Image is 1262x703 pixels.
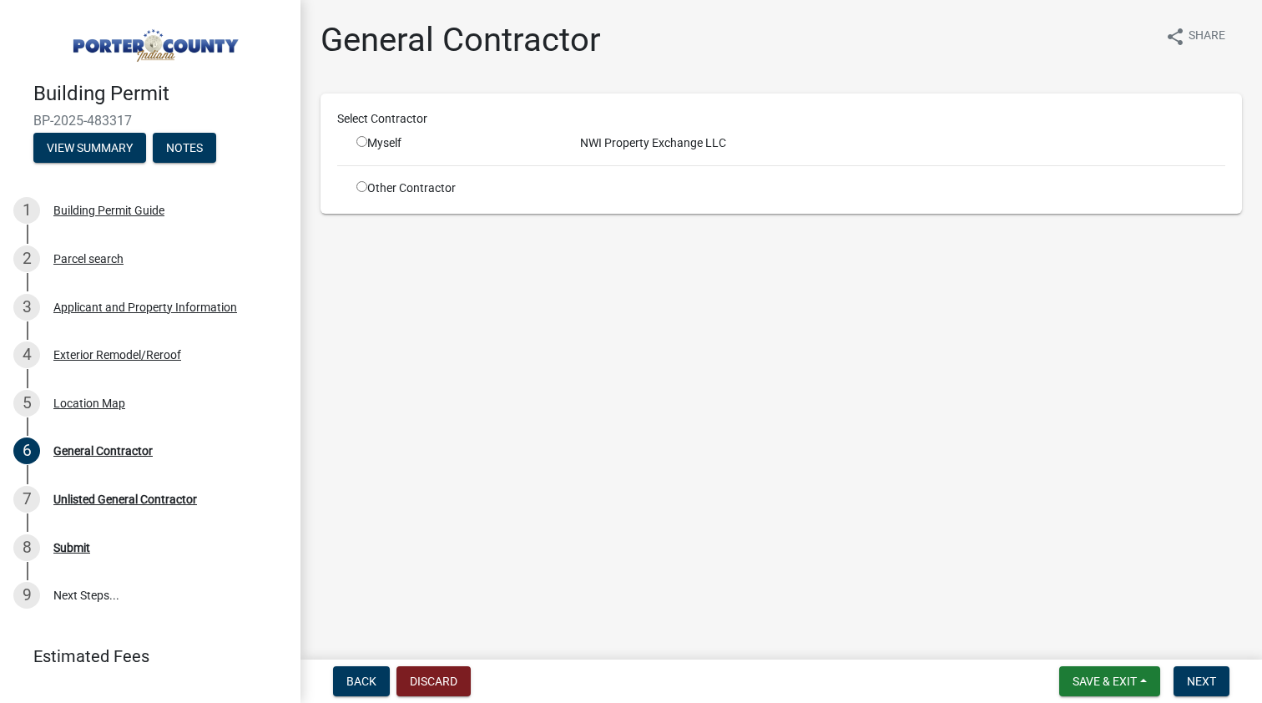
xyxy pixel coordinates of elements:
[153,142,216,155] wm-modal-confirm: Notes
[153,133,216,163] button: Notes
[1152,20,1239,53] button: shareShare
[53,349,181,361] div: Exterior Remodel/Reroof
[53,445,153,457] div: General Contractor
[1073,675,1137,688] span: Save & Exit
[33,133,146,163] button: View Summary
[325,110,1238,128] div: Select Contractor
[53,397,125,409] div: Location Map
[13,582,40,609] div: 9
[1165,27,1185,47] i: share
[33,142,146,155] wm-modal-confirm: Summary
[321,20,601,60] h1: General Contractor
[33,18,274,64] img: Porter County, Indiana
[13,437,40,464] div: 6
[33,82,287,106] h4: Building Permit
[13,197,40,224] div: 1
[396,666,471,696] button: Discard
[13,534,40,561] div: 8
[1189,27,1225,47] span: Share
[1059,666,1160,696] button: Save & Exit
[33,113,267,129] span: BP-2025-483317
[333,666,390,696] button: Back
[13,294,40,321] div: 3
[13,486,40,513] div: 7
[568,134,1238,152] div: NWI Property Exchange LLC
[13,341,40,368] div: 4
[53,493,197,505] div: Unlisted General Contractor
[346,675,376,688] span: Back
[13,640,274,673] a: Estimated Fees
[53,253,124,265] div: Parcel search
[1174,666,1229,696] button: Next
[53,205,164,216] div: Building Permit Guide
[13,245,40,272] div: 2
[344,180,568,197] div: Other Contractor
[1187,675,1216,688] span: Next
[53,301,237,313] div: Applicant and Property Information
[53,542,90,554] div: Submit
[356,134,555,152] div: Myself
[13,390,40,417] div: 5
